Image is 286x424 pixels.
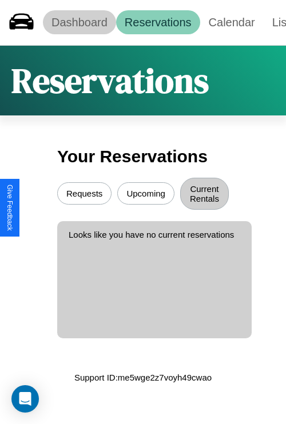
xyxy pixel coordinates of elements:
a: Reservations [116,10,200,34]
a: Dashboard [43,10,116,34]
div: Give Feedback [6,185,14,231]
div: Open Intercom Messenger [11,385,39,413]
p: Support ID: me5wge2z7voyh49cwao [74,370,212,385]
button: Upcoming [117,182,174,205]
button: Current Rentals [180,178,229,210]
p: Looks like you have no current reservations [69,227,240,242]
h1: Reservations [11,57,209,104]
h3: Your Reservations [57,141,229,172]
a: Calendar [200,10,264,34]
button: Requests [57,182,112,205]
